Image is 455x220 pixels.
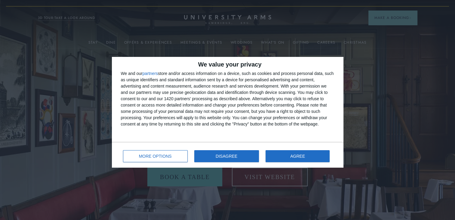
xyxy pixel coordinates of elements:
[121,70,334,127] div: We and our store and/or access information on a device, such as cookies and process personal data...
[194,150,259,162] button: DISAGREE
[121,61,334,67] h2: We value your privacy
[216,154,237,158] span: DISAGREE
[266,150,330,162] button: AGREE
[139,154,172,158] span: MORE OPTIONS
[143,71,158,76] button: partners
[112,57,343,168] div: qc-cmp2-ui
[123,150,188,162] button: MORE OPTIONS
[290,154,305,158] span: AGREE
